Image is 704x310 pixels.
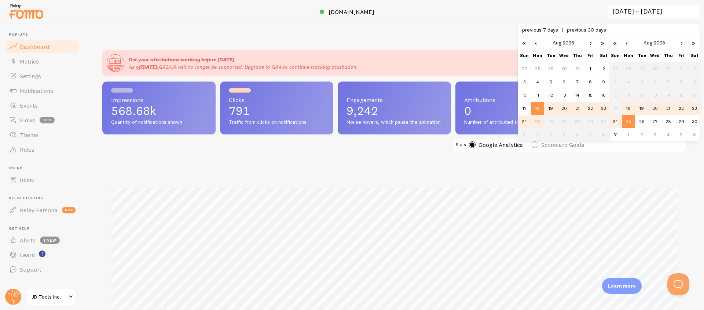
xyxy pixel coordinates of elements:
td: 8/24/2025 [609,115,622,128]
td: 8/31/2025 [609,128,622,141]
span: Flows [20,116,35,124]
span: new [62,207,76,213]
span: Get Help [9,226,80,231]
td: 8/6/2025 [648,75,661,89]
span: previous 7 days [522,26,567,33]
td: 7/31/2025 [571,62,584,75]
td: 8/15/2025 [675,89,688,102]
td: 8/11/2025 [531,89,544,102]
td: 9/3/2025 [557,128,571,141]
td: 7/27/2025 [518,62,531,75]
td: 8/27/2025 [557,115,571,128]
img: fomo-relay-logo-orange.svg [8,2,44,21]
span: Number of attributed transactions [464,119,560,126]
td: 9/4/2025 [661,128,675,141]
td: 8/27/2025 [648,115,661,128]
svg: <p>Watch New Feature Tutorials!</p> [39,250,45,257]
a: JB Tools Inc. [26,288,76,306]
th: Mon [622,49,635,62]
td: 8/31/2025 [518,128,531,141]
td: 8/19/2025 [635,102,648,115]
span: Learn [20,251,35,259]
td: 8/25/2025 [531,115,544,128]
span: JB Tools Inc. [32,292,66,301]
td: 8/16/2025 [597,89,610,102]
td: 8/4/2025 [531,75,544,89]
td: 8/23/2025 [597,102,610,115]
td: 8/24/2025 [518,115,531,128]
a: « [518,36,530,49]
td: 8/19/2025 [544,102,557,115]
td: 7/28/2025 [622,62,635,75]
td: 8/1/2025 [584,62,597,75]
p: 9,242 [346,105,442,117]
td: 8/20/2025 [557,102,571,115]
th: Sat [688,49,701,62]
td: 8/13/2025 [648,89,661,102]
span: Pop-ups [9,32,80,37]
a: » [596,36,609,49]
td: 8/15/2025 [584,89,597,102]
th: Tue [635,49,648,62]
span: Settings [20,72,41,80]
td: 9/6/2025 [688,128,701,141]
td: 8/30/2025 [688,115,701,128]
a: ‹ [530,36,541,49]
td: 8/20/2025 [648,102,661,115]
td: 8/8/2025 [675,75,688,89]
a: Theme [4,127,80,142]
td: 8/6/2025 [557,75,571,89]
a: Metrics [4,54,80,69]
label: Scorecard Goals [532,141,584,148]
td: 8/29/2025 [584,115,597,128]
td: 8/8/2025 [584,75,597,89]
th: Fri [675,49,688,62]
td: 8/2/2025 [597,62,610,75]
td: 8/7/2025 [571,75,584,89]
a: 2025 [654,39,665,46]
p: 791 [229,105,324,117]
td: 8/1/2025 [675,62,688,75]
span: Clicks [229,97,324,103]
span: Impressions [111,97,207,103]
a: « [609,36,621,49]
td: 8/11/2025 [622,89,635,102]
td: 8/2/2025 [688,62,701,75]
span: Get your attributions working before [DATE] [129,56,234,63]
a: › [676,36,687,49]
a: Dashboard [4,39,80,54]
td: 8/18/2025 [622,102,635,115]
td: 7/28/2025 [531,62,544,75]
td: 8/4/2025 [622,75,635,89]
span: Rules [20,146,34,153]
td: 8/13/2025 [557,89,571,102]
span: Mouse hovers, which pause the animation [346,119,442,126]
span: Notifications [20,87,53,94]
th: Thu [571,49,584,62]
td: 8/18/2025 [531,102,544,115]
td: 9/5/2025 [584,128,597,141]
td: 9/1/2025 [531,128,544,141]
td: 8/12/2025 [635,89,648,102]
span: previous 30 days [567,26,606,33]
th: Mon [531,49,544,62]
span: Dashboard [20,43,49,50]
label: Google Analytics [469,141,523,148]
span: Inline [9,166,80,170]
td: 8/5/2025 [544,75,557,89]
a: » [687,36,700,49]
span: Events [20,102,38,109]
a: ‹ [621,36,632,49]
iframe: Help Scout Beacon - Open [667,273,689,295]
th: Thu [661,49,675,62]
td: 8/7/2025 [661,75,675,89]
td: 8/28/2025 [661,115,675,128]
th: Fri [584,49,597,62]
a: Settings [4,69,80,83]
a: Relay Persona new [4,203,80,217]
span: Quantity of notifications shown [111,119,207,126]
td: 9/5/2025 [675,128,688,141]
div: Stats [456,143,466,149]
p: 568.68k [111,105,207,117]
td: 8/9/2025 [597,75,610,89]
